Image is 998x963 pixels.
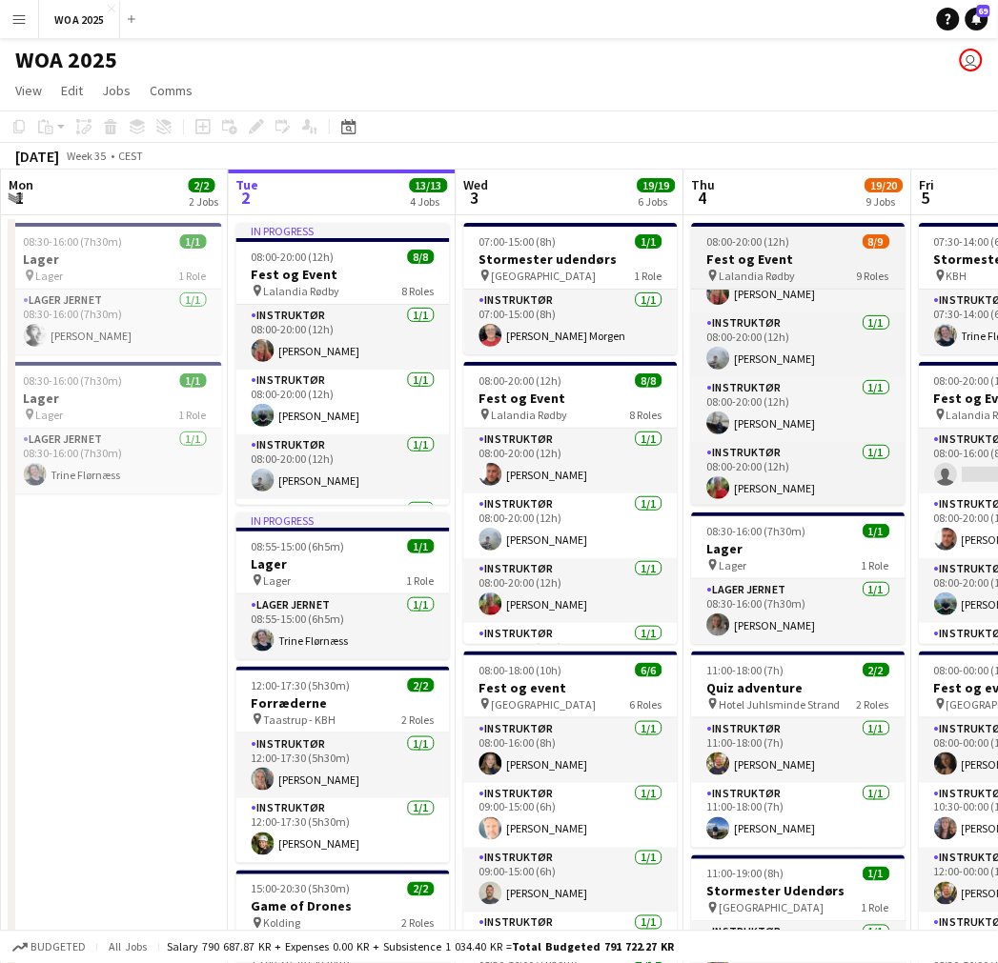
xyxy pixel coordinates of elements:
[179,269,207,283] span: 1 Role
[692,251,906,268] h3: Fest og Event
[105,940,151,954] span: All jobs
[264,573,292,588] span: Lager
[180,234,207,249] span: 1/1
[36,269,64,283] span: Lager
[252,882,351,896] span: 15:00-20:30 (5h30m)
[24,234,123,249] span: 08:30-16:00 (7h30m)
[9,176,33,193] span: Mon
[102,82,131,99] span: Jobs
[692,512,906,644] app-job-card: 08:30-16:00 (7h30m)1/1Lager Lager1 RoleLager Jernet1/108:30-16:00 (7h30m)[PERSON_NAME]
[464,223,678,354] div: 07:00-15:00 (8h)1/1Stormester udendørs [GEOGRAPHIC_DATA]1 RoleInstruktør1/107:00-15:00 (8h)[PERSO...
[150,82,193,99] span: Comms
[252,678,351,692] span: 12:00-17:30 (5h30m)
[512,940,675,954] span: Total Budgeted 791 722.27 KR
[864,234,890,249] span: 8/9
[464,718,678,783] app-card-role: Instruktør1/108:00-16:00 (8h)[PERSON_NAME]
[692,377,906,442] app-card-role: Instruktør1/108:00-20:00 (12h)[PERSON_NAME]
[63,149,111,163] span: Week 35
[236,305,450,370] app-card-role: Instruktør1/108:00-20:00 (12h)[PERSON_NAME]
[692,579,906,644] app-card-role: Lager Jernet1/108:30-16:00 (7h30m)[PERSON_NAME]
[9,362,222,493] app-job-card: 08:30-16:00 (7h30m)1/1Lager Lager1 RoleLager Jernet1/108:30-16:00 (7h30m)Trine Flørnæss
[864,867,890,881] span: 1/1
[408,539,435,553] span: 1/1
[707,867,784,881] span: 11:00-19:00 (8h)
[720,901,825,915] span: [GEOGRAPHIC_DATA]
[692,718,906,783] app-card-role: Instruktør1/111:00-18:00 (7h)[PERSON_NAME]
[692,223,906,505] app-job-card: 08:00-20:00 (12h)8/9Fest og Event Lalandia Rødby9 RolesInstruktør1/108:00-20:00 (12h)[PERSON_NAME...
[179,408,207,422] span: 1 Role
[464,558,678,623] app-card-role: Instruktør1/108:00-20:00 (12h)[PERSON_NAME]
[863,558,890,572] span: 1 Role
[24,373,123,388] span: 08:30-16:00 (7h30m)
[464,652,678,933] app-job-card: 08:00-18:00 (10h)6/6Fest og event [GEOGRAPHIC_DATA]6 RolesInstruktør1/108:00-16:00 (8h)[PERSON_NA...
[960,49,983,71] app-user-avatar: Drift Drift
[236,694,450,712] h3: Forræderne
[864,524,890,538] span: 1/1
[190,194,219,209] div: 2 Jobs
[630,697,662,712] span: 6 Roles
[464,390,678,407] h3: Fest og Event
[461,187,489,209] span: 3
[720,269,796,283] span: Lalandia Rødby
[866,194,903,209] div: 9 Jobs
[61,82,83,99] span: Edit
[407,573,435,588] span: 1 Role
[142,78,200,103] a: Comms
[858,697,890,712] span: 2 Roles
[635,269,662,283] span: 1 Role
[8,78,50,103] a: View
[479,373,562,388] span: 08:00-20:00 (12h)
[692,442,906,507] app-card-role: Instruktør1/108:00-20:00 (12h)[PERSON_NAME]
[9,223,222,354] app-job-card: 08:30-16:00 (7h30m)1/1Lager Lager1 RoleLager Jernet1/108:30-16:00 (7h30m)[PERSON_NAME]
[408,882,435,896] span: 2/2
[94,78,138,103] a: Jobs
[236,266,450,283] h3: Fest og Event
[236,176,259,193] span: Tue
[236,223,450,505] div: In progress08:00-20:00 (12h)8/8Fest og Event Lalandia Rødby8 RolesInstruktør1/108:00-20:00 (12h)[...
[410,178,448,192] span: 13/13
[264,916,301,931] span: Kolding
[264,712,336,727] span: Taastrup - KBH
[10,937,89,958] button: Budgeted
[408,250,435,264] span: 8/8
[15,82,42,99] span: View
[236,594,450,659] app-card-role: Lager Jernet1/108:55-15:00 (6h5m)Trine Flørnæss
[720,558,747,572] span: Lager
[479,663,562,677] span: 08:00-18:00 (10h)
[707,663,784,677] span: 11:00-18:00 (7h)
[402,284,435,298] span: 8 Roles
[479,234,557,249] span: 07:00-15:00 (8h)
[858,269,890,283] span: 9 Roles
[866,178,904,192] span: 19/20
[180,373,207,388] span: 1/1
[408,678,435,692] span: 2/2
[402,712,435,727] span: 2 Roles
[9,390,222,407] h3: Lager
[236,733,450,798] app-card-role: Instruktør1/112:00-17:30 (5h30m)[PERSON_NAME]
[492,408,568,422] span: Lalandia Rødby
[692,652,906,848] app-job-card: 11:00-18:00 (7h)2/2Quiz adventure Hotel Juhlsminde Strand2 RolesInstruktør1/111:00-18:00 (7h)[PER...
[236,667,450,863] app-job-card: 12:00-17:30 (5h30m)2/2Forræderne Taastrup - KBH2 RolesInstruktør1/112:00-17:30 (5h30m)[PERSON_NAM...
[692,540,906,557] h3: Lager
[692,883,906,900] h3: Stormester Udendørs
[118,149,143,163] div: CEST
[236,512,450,659] div: In progress08:55-15:00 (6h5m)1/1Lager Lager1 RoleLager Jernet1/108:55-15:00 (6h5m)Trine Flørnæss
[464,290,678,354] app-card-role: Instruktør1/107:00-15:00 (8h)[PERSON_NAME] Morgen
[639,194,675,209] div: 6 Jobs
[464,783,678,848] app-card-role: Instruktør1/109:00-15:00 (6h)[PERSON_NAME]
[39,1,120,38] button: WOA 2025
[31,941,86,954] span: Budgeted
[863,901,890,915] span: 1 Role
[464,251,678,268] h3: Stormester udendørs
[236,223,450,238] div: In progress
[947,269,968,283] span: KBH
[15,147,59,166] div: [DATE]
[236,434,450,499] app-card-role: Instruktør1/108:00-20:00 (12h)[PERSON_NAME]
[707,234,790,249] span: 08:00-20:00 (12h)
[464,176,489,193] span: Wed
[864,663,890,677] span: 2/2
